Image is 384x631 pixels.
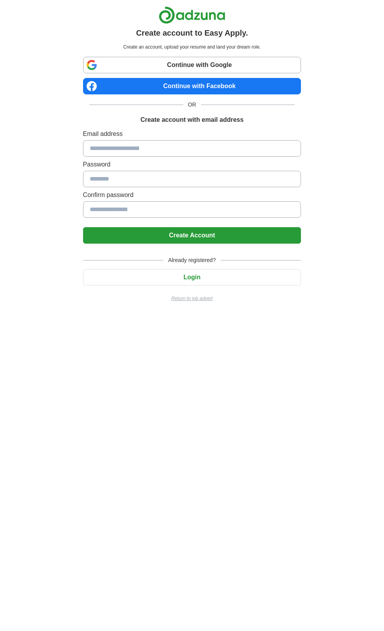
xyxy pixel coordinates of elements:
[83,129,301,139] label: Email address
[163,256,220,264] span: Already registered?
[83,190,301,200] label: Confirm password
[83,78,301,94] a: Continue with Facebook
[83,227,301,244] button: Create Account
[83,160,301,169] label: Password
[83,274,301,280] a: Login
[183,101,201,109] span: OR
[83,269,301,286] button: Login
[83,57,301,73] a: Continue with Google
[136,27,248,39] h1: Create account to Easy Apply.
[140,115,243,125] h1: Create account with email address
[83,295,301,302] a: Return to job advert
[159,6,225,24] img: Adzuna logo
[85,43,300,51] p: Create an account, upload your resume and land your dream role.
